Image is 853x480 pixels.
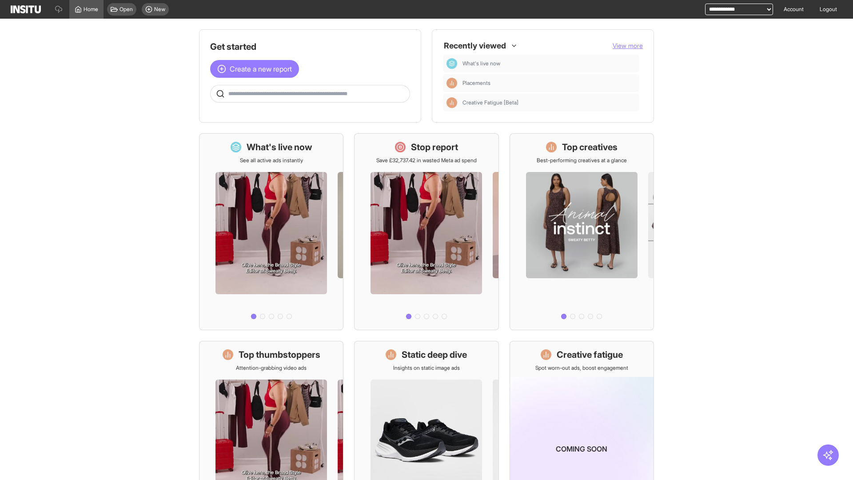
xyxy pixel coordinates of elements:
[462,60,636,67] span: What's live now
[446,58,457,69] div: Dashboard
[462,80,490,87] span: Placements
[462,99,518,106] span: Creative Fatigue [Beta]
[537,157,627,164] p: Best-performing creatives at a glance
[210,60,299,78] button: Create a new report
[462,99,636,106] span: Creative Fatigue [Beta]
[462,80,636,87] span: Placements
[562,141,618,153] h1: Top creatives
[402,348,467,361] h1: Static deep dive
[462,60,500,67] span: What's live now
[11,5,41,13] img: Logo
[236,364,307,372] p: Attention-grabbing video ads
[446,78,457,88] div: Insights
[613,41,643,50] button: View more
[411,141,458,153] h1: Stop report
[154,6,165,13] span: New
[230,64,292,74] span: Create a new report
[247,141,312,153] h1: What's live now
[240,157,303,164] p: See all active ads instantly
[84,6,98,13] span: Home
[120,6,133,13] span: Open
[210,40,410,53] h1: Get started
[446,97,457,108] div: Insights
[376,157,477,164] p: Save £32,737.42 in wasted Meta ad spend
[613,42,643,49] span: View more
[393,364,460,372] p: Insights on static image ads
[239,348,320,361] h1: Top thumbstoppers
[510,133,654,330] a: Top creativesBest-performing creatives at a glance
[354,133,498,330] a: Stop reportSave £32,737.42 in wasted Meta ad spend
[199,133,343,330] a: What's live nowSee all active ads instantly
